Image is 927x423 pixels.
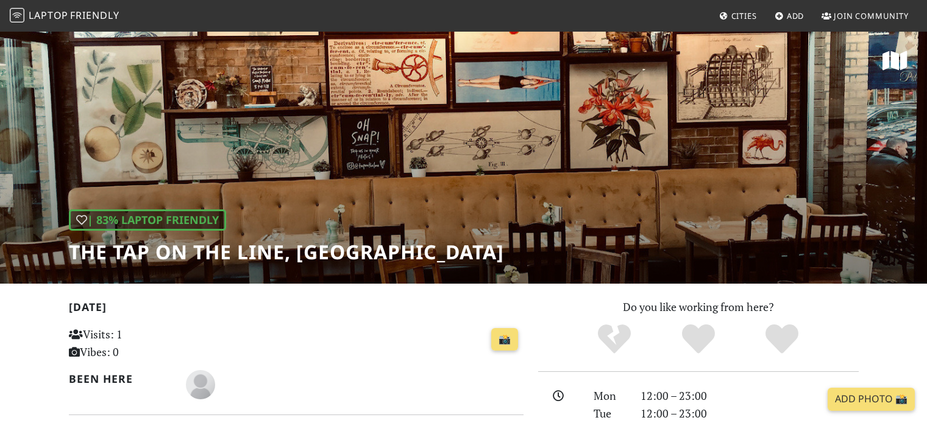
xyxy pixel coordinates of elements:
h2: Been here [69,372,172,385]
img: blank-535327c66bd565773addf3077783bbfce4b00ec00e9fd257753287c682c7fa38.png [186,370,215,399]
div: 12:00 – 23:00 [633,405,866,422]
img: LaptopFriendly [10,8,24,23]
h1: The Tap on the Line, [GEOGRAPHIC_DATA] [69,240,504,264]
span: Friendly [70,9,119,22]
a: Add Photo 📸 [828,388,915,411]
span: Laptop [29,9,68,22]
span: Add [787,10,804,21]
a: Join Community [817,5,914,27]
div: No [572,323,656,356]
div: Definitely! [740,323,824,356]
a: 📸 [491,328,518,351]
span: Amy H [186,376,215,391]
div: Mon [586,387,633,405]
p: Visits: 1 Vibes: 0 [69,326,211,361]
div: | 83% Laptop Friendly [69,209,226,231]
a: LaptopFriendly LaptopFriendly [10,5,119,27]
div: 12:00 – 23:00 [633,387,866,405]
span: Cities [731,10,757,21]
p: Do you like working from here? [538,298,859,316]
span: Join Community [834,10,909,21]
h2: [DATE] [69,301,524,318]
a: Cities [714,5,762,27]
div: Tue [586,405,633,422]
a: Add [770,5,809,27]
div: Yes [656,323,741,356]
